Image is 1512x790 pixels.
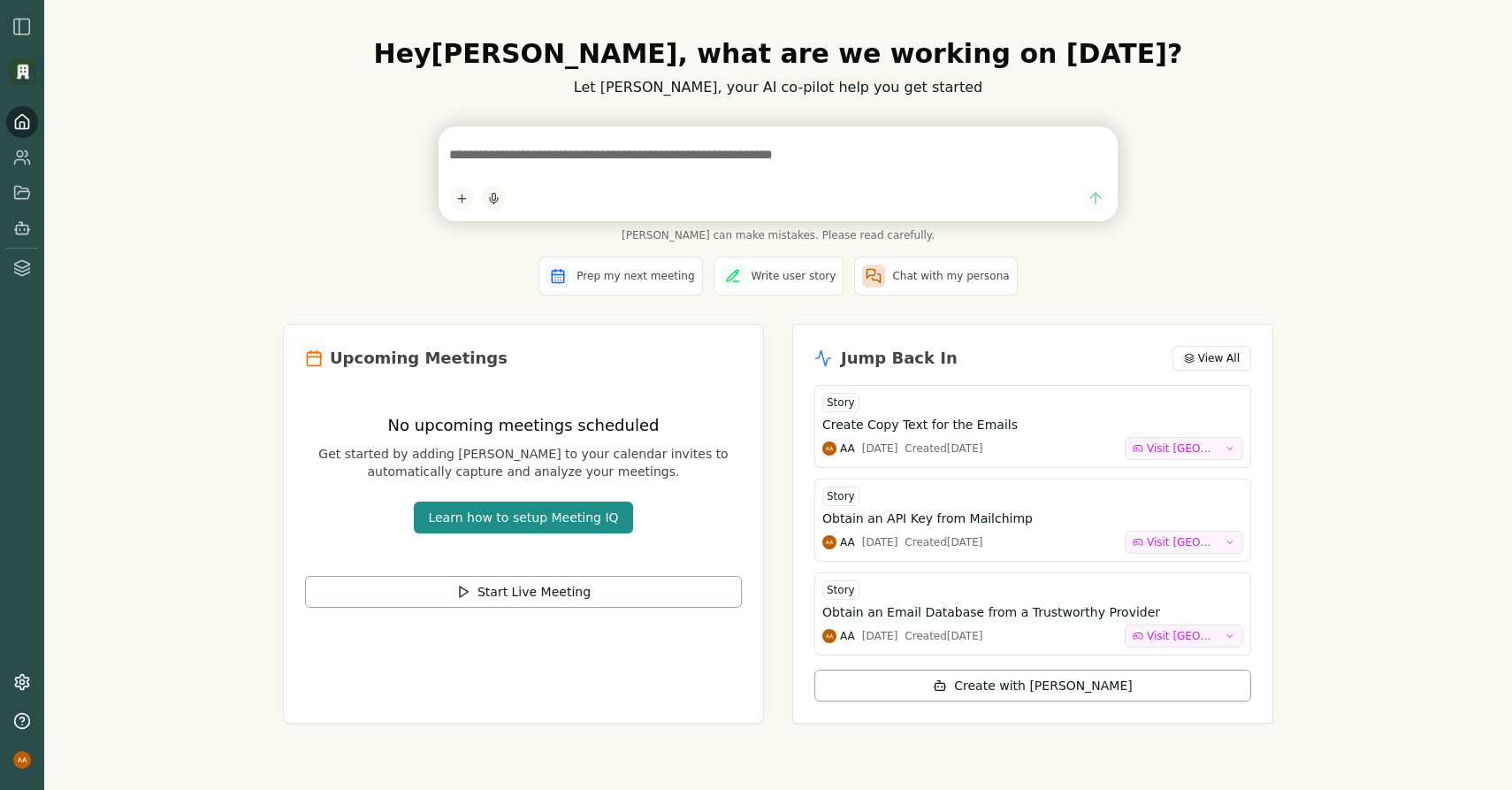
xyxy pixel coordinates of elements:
img: Organization logo [10,58,36,85]
button: Visit [GEOGRAPHIC_DATA] [1125,625,1243,648]
img: Alvaro Arteaga DEMO [822,441,836,456]
span: Visit [GEOGRAPHIC_DATA] [1147,441,1218,456]
span: Write user story [752,269,836,283]
img: Alvaro Arteaga DEMO [822,629,836,643]
h3: Create Copy Text for the Emails [822,416,1018,433]
button: Visit [GEOGRAPHIC_DATA] [1125,531,1243,554]
p: Let [PERSON_NAME], your AI co-pilot help you get started [283,77,1273,98]
button: Chat with my persona [854,257,1017,295]
img: Alvaro Arteaga DEMO [822,535,836,549]
span: Prep my next meeting [577,269,694,283]
span: Create with [PERSON_NAME] [954,677,1132,694]
h2: Jump Back In [841,346,958,371]
button: Send message [1083,187,1107,211]
div: Created [DATE] [905,629,982,643]
img: sidebar [11,16,33,37]
h3: No upcoming meetings scheduled [305,413,742,438]
span: Start Live Meeting [477,583,591,601]
div: [DATE] [862,441,898,456]
h1: Hey [PERSON_NAME] , what are we working on [DATE]? [283,38,1273,70]
div: [DATE] [862,535,898,549]
button: Help [6,705,38,737]
button: View All [1172,346,1251,371]
span: AA [840,441,855,456]
button: Add content to chat [449,186,474,211]
p: Get started by adding [PERSON_NAME] to your calendar invites to automatically capture and analyze... [305,445,742,480]
button: Create Copy Text for the Emails [822,416,1243,433]
button: Obtain an API Key from Mailchimp [822,510,1243,527]
div: Story [822,393,859,412]
span: Chat with my persona [892,269,1009,283]
span: AA [840,629,855,643]
span: View All [1198,351,1240,365]
img: profile [13,751,31,769]
button: Start dictation [481,186,506,211]
button: Start Live Meeting [305,576,742,608]
h2: Upcoming Meetings [330,346,508,371]
div: Created [DATE] [905,441,982,456]
span: Visit [GEOGRAPHIC_DATA] [1147,535,1218,549]
span: AA [840,535,855,549]
span: [PERSON_NAME] can make mistakes. Please read carefully. [439,228,1118,242]
button: Obtain an Email Database from a Trustworthy Provider [822,603,1243,621]
h3: Obtain an Email Database from a Trustworthy Provider [822,603,1160,621]
button: Learn how to setup Meeting IQ [414,502,632,533]
div: Story [822,487,859,506]
button: Write user story [714,257,844,295]
div: [DATE] [862,629,898,643]
h3: Obtain an API Key from Mailchimp [822,510,1033,527]
button: Prep my next meeting [538,257,702,295]
span: Visit [GEOGRAPHIC_DATA] [1147,629,1218,643]
button: Visit [GEOGRAPHIC_DATA] [1125,437,1243,460]
div: Story [822,580,859,600]
div: Created [DATE] [905,535,982,549]
button: Create with [PERSON_NAME] [814,670,1251,702]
